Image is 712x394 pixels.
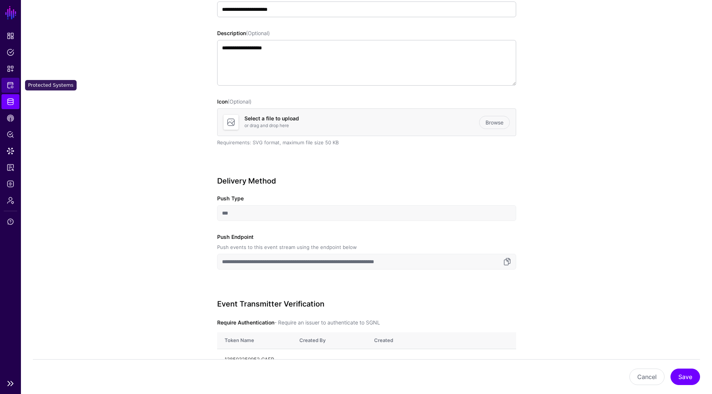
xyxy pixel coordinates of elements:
[7,114,14,122] span: CAEP Hub
[7,49,14,56] span: Policies
[217,233,357,251] label: Push Endpoint
[244,122,479,129] p: or drag and drop here
[217,317,380,326] label: Require Authentication
[1,176,19,191] a: Logs
[7,164,14,171] span: Reports
[246,30,270,36] span: (Optional)
[7,98,14,105] span: Identity Data Fabric
[7,147,14,155] span: Data Lens
[1,45,19,60] a: Policies
[4,4,17,21] a: SGNL
[217,194,244,202] label: Push Type
[7,81,14,89] span: Protected Systems
[217,349,292,377] td: 138503250952 CAEP Events token
[7,197,14,204] span: Admin
[7,180,14,188] span: Logs
[7,32,14,40] span: Dashboard
[1,193,19,208] a: Admin
[1,61,19,76] a: Snippets
[217,244,357,251] div: Push events to this event stream using the endpoint below
[25,80,77,90] div: Protected Systems
[629,369,665,385] button: Cancel
[274,319,380,326] span: - Require an issuer to authenticate to SGNL
[217,139,516,147] div: Requirements: SVG format, maximum file size 50 KB
[228,98,252,105] span: (Optional)
[7,131,14,138] span: Policy Lens
[1,127,19,142] a: Policy Lens
[292,332,367,349] th: Created By
[1,28,19,43] a: Dashboard
[1,78,19,93] a: Protected Systems
[217,29,270,37] label: Description
[217,98,252,105] label: Icon
[7,65,14,73] span: Snippets
[1,94,19,109] a: Identity Data Fabric
[7,218,14,225] span: Support
[367,332,516,349] th: Created
[217,332,292,349] th: Token Name
[671,369,700,385] button: Save
[479,116,510,129] a: Browse
[1,160,19,175] a: Reports
[244,116,479,122] h4: Select a file to upload
[217,176,516,185] h3: Delivery Method
[217,299,516,308] h3: Event Transmitter Verification
[1,144,19,158] a: Data Lens
[1,111,19,126] a: CAEP Hub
